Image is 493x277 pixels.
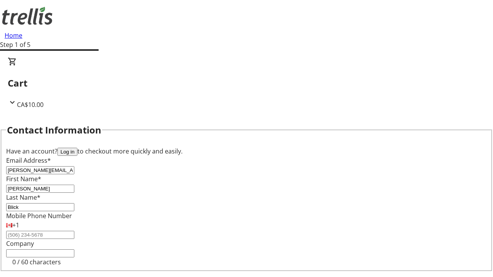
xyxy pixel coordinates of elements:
[6,212,72,220] label: Mobile Phone Number
[17,100,44,109] span: CA$10.00
[6,239,34,248] label: Company
[6,156,51,165] label: Email Address*
[8,76,485,90] h2: Cart
[6,193,40,202] label: Last Name*
[57,148,77,156] button: Log in
[7,123,101,137] h2: Contact Information
[6,147,487,156] div: Have an account? to checkout more quickly and easily.
[12,258,61,266] tr-character-limit: 0 / 60 characters
[8,57,485,109] div: CartCA$10.00
[6,175,41,183] label: First Name*
[6,231,74,239] input: (506) 234-5678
